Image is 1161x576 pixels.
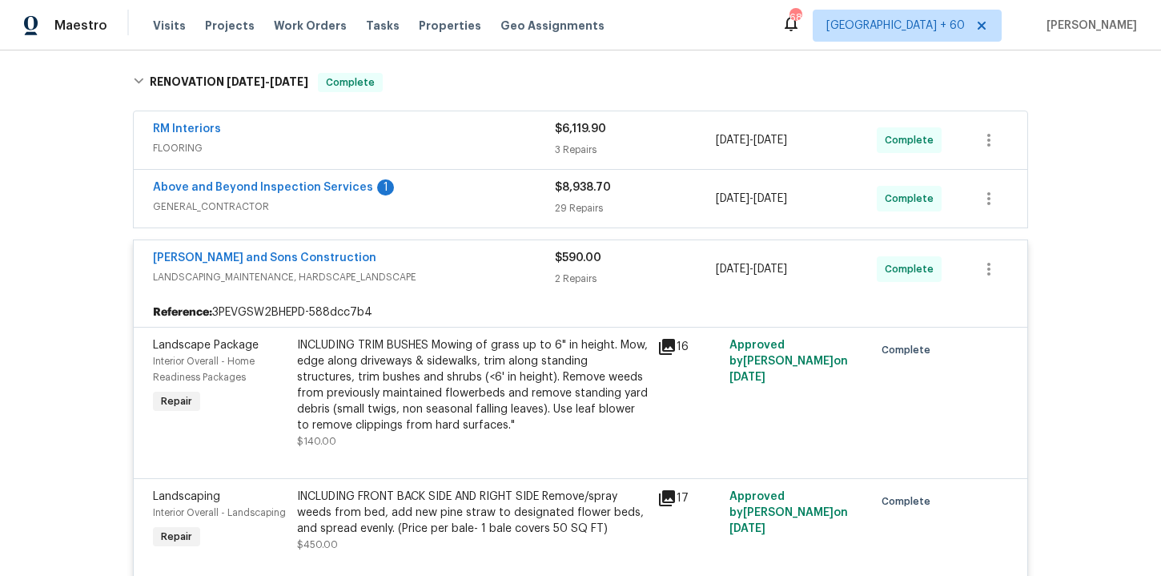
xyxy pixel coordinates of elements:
div: 16 [657,337,720,356]
span: [GEOGRAPHIC_DATA] + 60 [826,18,965,34]
div: 1 [377,179,394,195]
span: [DATE] [716,264,749,275]
div: RENOVATION [DATE]-[DATE]Complete [128,57,1033,108]
a: RM Interiors [153,123,221,135]
span: - [227,76,308,87]
span: Repair [155,393,199,409]
span: Complete [885,132,940,148]
div: INCLUDING TRIM BUSHES Mowing of grass up to 6" in height. Mow, edge along driveways & sidewalks, ... [297,337,648,433]
span: Complete [882,342,937,358]
span: [DATE] [729,523,765,534]
span: LANDSCAPING_MAINTENANCE, HARDSCAPE_LANDSCAPE [153,269,555,285]
span: $590.00 [555,252,601,264]
div: 3PEVGSW2BHEPD-588dcc7b4 [134,298,1027,327]
span: Interior Overall - Landscaping [153,508,286,518]
span: Landscaping [153,491,220,502]
div: 3 Repairs [555,142,716,158]
span: Approved by [PERSON_NAME] on [729,340,848,383]
div: 684 [789,10,801,26]
span: [PERSON_NAME] [1040,18,1137,34]
span: [DATE] [729,372,765,383]
a: Above and Beyond Inspection Services [153,182,373,193]
span: - [716,261,787,277]
span: [DATE] [716,193,749,204]
span: $140.00 [297,437,336,446]
span: $450.00 [297,540,338,550]
a: [PERSON_NAME] and Sons Construction [153,252,376,264]
span: Complete [885,191,940,207]
h6: RENOVATION [150,73,308,92]
span: - [716,191,787,207]
span: [DATE] [753,264,787,275]
b: Reference: [153,304,212,320]
span: Maestro [54,18,107,34]
span: Geo Assignments [500,18,605,34]
span: Complete [882,493,937,510]
span: [DATE] [753,193,787,204]
span: FLOORING [153,140,555,156]
span: Tasks [366,20,400,31]
span: Complete [885,261,940,277]
span: $8,938.70 [555,182,611,193]
span: - [716,132,787,148]
span: GENERAL_CONTRACTOR [153,199,555,215]
span: [DATE] [716,135,749,146]
span: $6,119.90 [555,123,606,135]
span: [DATE] [270,76,308,87]
span: Visits [153,18,186,34]
span: [DATE] [753,135,787,146]
div: 29 Repairs [555,200,716,216]
span: Landscape Package [153,340,259,351]
span: Repair [155,529,199,545]
span: Approved by [PERSON_NAME] on [729,491,848,534]
div: INCLUDING FRONT BACK SIDE AND RIGHT SIDE Remove/spray weeds from bed, add new pine straw to desig... [297,489,648,537]
span: Projects [205,18,255,34]
span: [DATE] [227,76,265,87]
span: Complete [319,75,381,91]
span: Work Orders [274,18,347,34]
div: 2 Repairs [555,271,716,287]
span: Properties [419,18,481,34]
span: Interior Overall - Home Readiness Packages [153,356,255,382]
div: 17 [657,489,720,508]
